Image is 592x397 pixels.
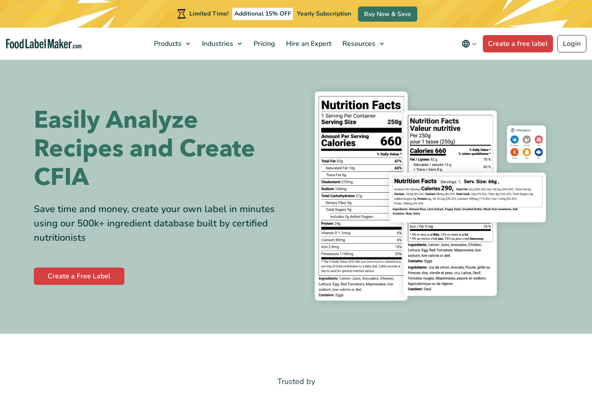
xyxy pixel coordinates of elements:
[6,39,82,49] a: Food Label Maker homepage
[283,39,332,48] span: Hire an Expert
[358,6,417,22] a: Buy Now & Save
[297,10,351,18] span: Yearly Subscription
[34,202,289,245] div: Save time and money, create your own label in minutes using our 500k+ ingredient database built b...
[34,268,124,285] a: Create a Free Label
[197,28,246,60] a: Industries
[455,35,483,52] button: Change language
[34,106,289,192] h1: Easily Analyze Recipes and Create CFIA
[189,10,228,18] span: Limited Time!
[232,8,293,20] span: Additional 15% OFF
[251,39,276,48] span: Pricing
[34,375,558,388] p: Trusted by
[199,39,234,48] span: Industries
[248,28,279,60] a: Pricing
[281,28,335,60] a: Hire an Expert
[340,39,376,48] span: Resources
[557,35,586,52] a: Login
[337,28,388,60] a: Resources
[149,28,195,60] a: Products
[151,39,182,48] span: Products
[483,35,553,52] a: Create a free label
